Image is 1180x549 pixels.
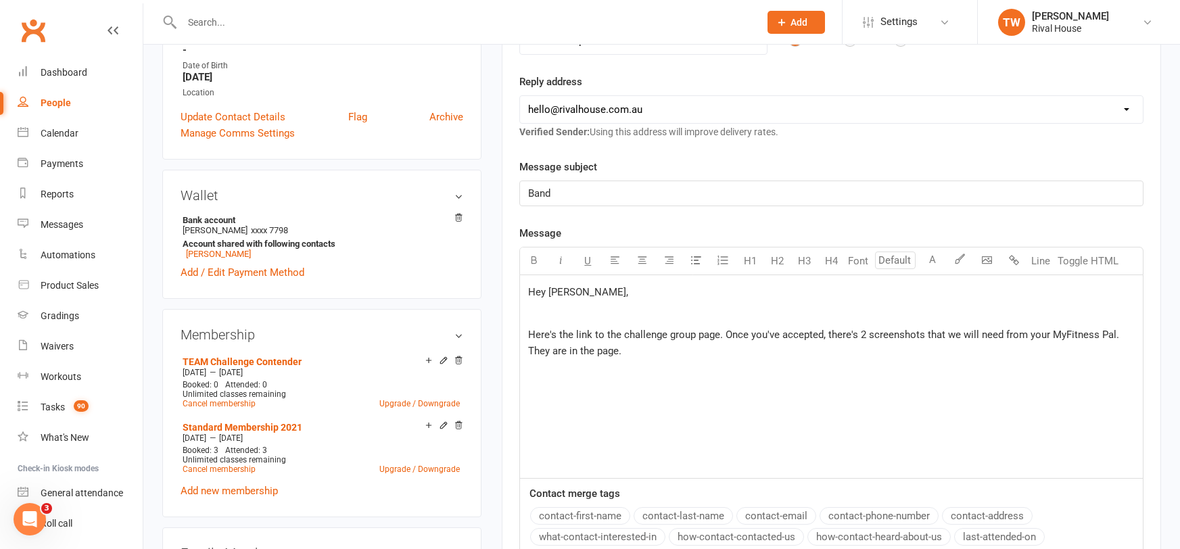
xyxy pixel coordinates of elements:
a: Workouts [18,362,143,392]
div: Location [183,87,463,99]
button: what-contact-interested-in [530,528,665,546]
span: Unlimited classes remaining [183,455,286,464]
div: Tasks [41,402,65,412]
div: Gradings [41,310,79,321]
a: Standard Membership 2021 [183,422,302,433]
strong: - [183,44,463,56]
a: Add new membership [181,485,278,497]
span: Settings [880,7,918,37]
a: Messages [18,210,143,240]
div: Payments [41,158,83,169]
button: H4 [818,247,845,274]
div: What's New [41,432,89,443]
a: What's New [18,423,143,453]
span: xxxx 7798 [251,225,288,235]
iframe: Intercom live chat [14,503,46,535]
a: Calendar [18,118,143,149]
span: Here's the link to the challenge group page. Once you've accepted, there's 2 screenshots that we ... [528,329,1122,357]
a: Waivers [18,331,143,362]
div: Calendar [41,128,78,139]
input: Default [875,252,916,269]
a: Upgrade / Downgrade [379,399,460,408]
a: Roll call [18,508,143,539]
span: Booked: 3 [183,446,218,455]
div: General attendance [41,487,123,498]
button: Toggle HTML [1054,247,1122,274]
a: Cancel membership [183,399,256,408]
a: Upgrade / Downgrade [379,464,460,474]
span: 3 [41,503,52,514]
button: contact-email [736,507,816,525]
div: Messages [41,219,83,230]
div: Rival House [1032,22,1109,34]
div: People [41,97,71,108]
div: Automations [41,249,95,260]
span: Unlimited classes remaining [183,389,286,399]
h3: Membership [181,327,463,342]
input: Search... [178,13,750,32]
span: [DATE] [219,368,243,377]
a: Gradings [18,301,143,331]
button: Font [845,247,872,274]
strong: Account shared with following contacts [183,239,456,249]
a: Update Contact Details [181,109,285,125]
div: [PERSON_NAME] [1032,10,1109,22]
strong: [DATE] [183,71,463,83]
span: Hey [PERSON_NAME], [528,286,628,298]
a: TEAM Challenge Contender [183,356,302,367]
label: Message [519,225,561,241]
a: Manage Comms Settings [181,125,295,141]
span: Add [791,17,808,28]
label: Reply address [519,74,582,90]
div: Waivers [41,341,74,352]
div: Roll call [41,518,72,529]
button: H1 [736,247,763,274]
a: Automations [18,240,143,270]
button: U [574,247,601,274]
div: Dashboard [41,67,87,78]
span: Attended: 0 [225,380,267,389]
div: Product Sales [41,280,99,291]
button: H3 [790,247,818,274]
strong: Verified Sender: [519,126,590,137]
div: — [179,367,463,378]
button: contact-address [942,507,1033,525]
a: Tasks 90 [18,392,143,423]
div: — [179,433,463,444]
button: last-attended-on [954,528,1045,546]
a: Add / Edit Payment Method [181,264,304,281]
a: General attendance kiosk mode [18,478,143,508]
a: Cancel membership [183,464,256,474]
strong: Bank account [183,215,456,225]
div: Reports [41,189,74,199]
span: [DATE] [219,433,243,443]
button: Add [768,11,825,34]
div: Workouts [41,371,81,382]
a: Clubworx [16,14,50,47]
span: Attended: 3 [225,446,267,455]
a: Flag [348,109,367,125]
button: Line [1027,247,1054,274]
a: Product Sales [18,270,143,301]
label: Contact merge tags [529,485,620,502]
span: Band [528,187,550,199]
button: contact-phone-number [820,507,939,525]
span: U [584,255,591,267]
span: [DATE] [183,433,206,443]
button: how-contact-contacted-us [669,528,804,546]
span: [DATE] [183,368,206,377]
div: Date of Birth [183,59,463,72]
h3: Wallet [181,188,463,203]
span: 90 [74,400,89,412]
button: contact-first-name [530,507,630,525]
li: [PERSON_NAME] [181,213,463,261]
span: Using this address will improve delivery rates. [519,126,778,137]
a: Reports [18,179,143,210]
div: TW [998,9,1025,36]
a: [PERSON_NAME] [186,249,251,259]
a: Payments [18,149,143,179]
button: contact-last-name [634,507,733,525]
button: A [919,247,946,274]
span: Booked: 0 [183,380,218,389]
a: Archive [429,109,463,125]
